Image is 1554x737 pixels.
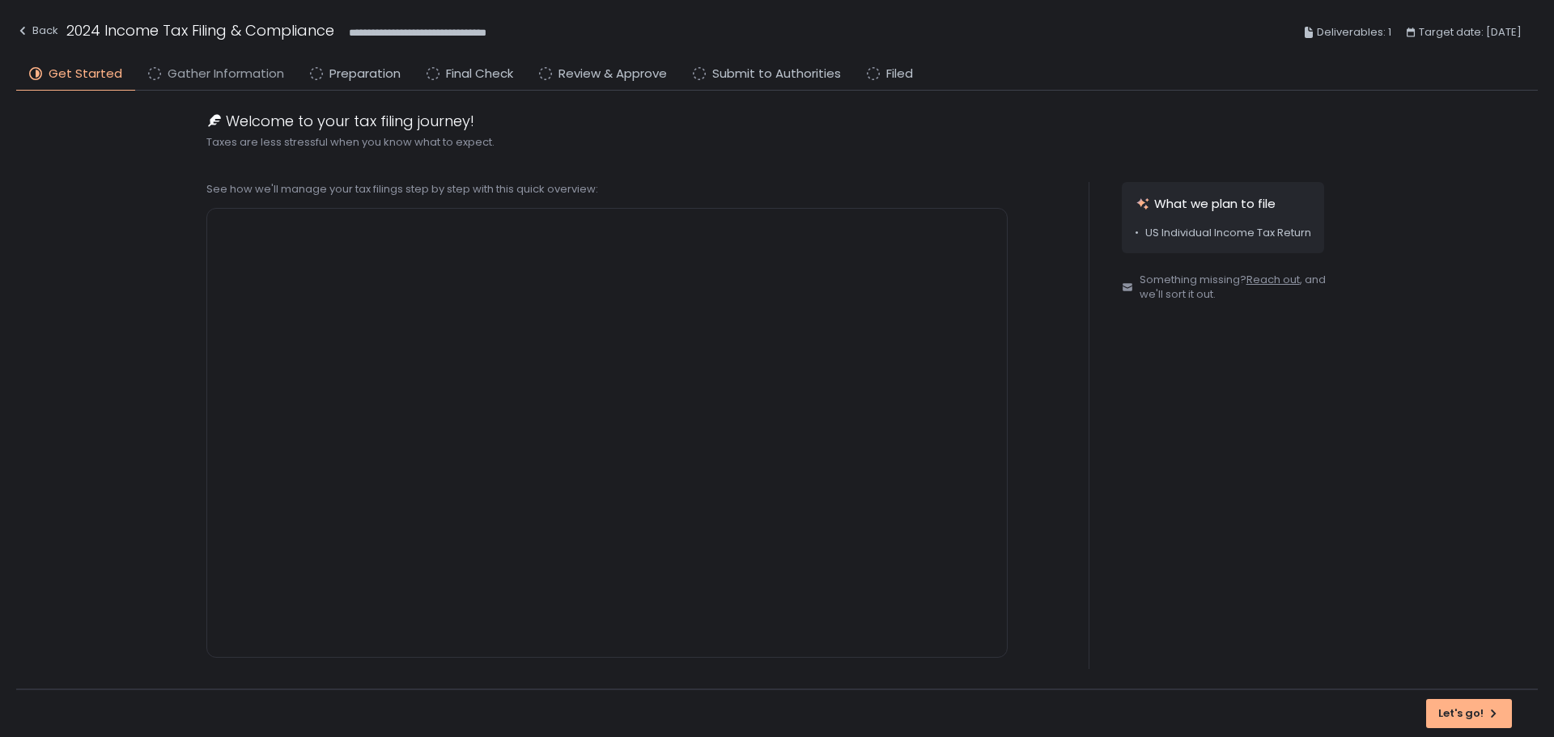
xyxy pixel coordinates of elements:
[206,208,1008,659] iframe: What we plan to file
[1426,699,1512,728] button: Let's go!
[446,65,513,83] span: Final Check
[329,65,401,83] span: Preparation
[1419,23,1522,42] span: Target date: [DATE]
[1438,706,1484,721] span: Let's go!
[168,65,284,83] span: Gather Information
[886,65,913,83] span: Filed
[206,135,1348,150] div: Taxes are less stressful when you know what to expect.
[1140,273,1328,302] span: Something missing? , and we'll sort it out.
[16,19,58,46] button: Back
[66,19,334,41] h1: 2024 Income Tax Filing & Compliance
[558,65,667,83] span: Review & Approve
[206,182,1008,197] div: See how we'll manage your tax filings step by step with this quick overview:
[712,65,841,83] span: Submit to Authorities
[1317,23,1391,42] span: Deliverables: 1
[16,21,58,40] div: Back
[1135,226,1139,240] span: •
[1246,272,1300,287] a: Reach out
[1145,226,1311,240] span: US Individual Income Tax Return
[49,65,122,83] span: Get Started
[1154,195,1276,214] span: What we plan to file
[226,110,474,132] span: Welcome to your tax filing journey!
